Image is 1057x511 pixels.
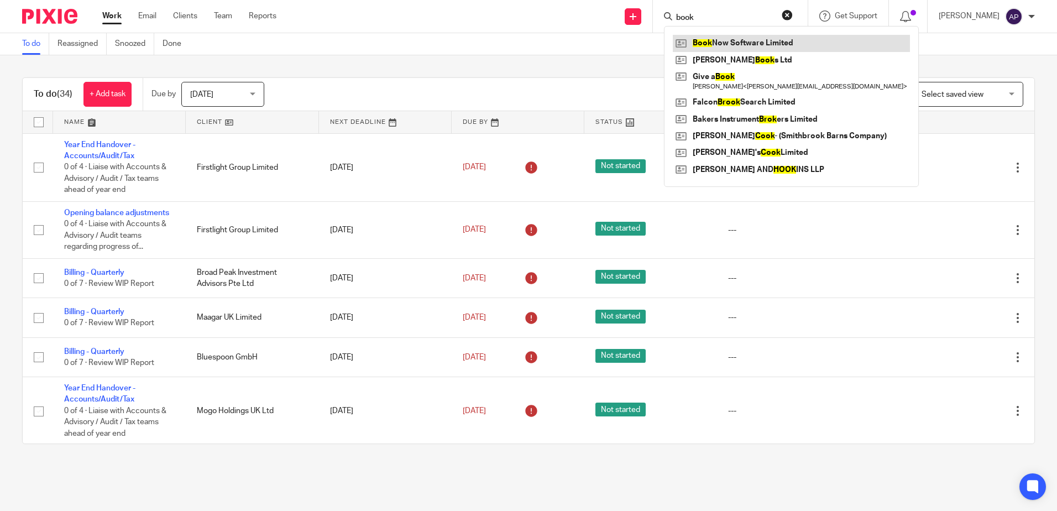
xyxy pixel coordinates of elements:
span: 0 of 4 · Liaise with Accounts & Advisory / Audit / Tax teams ahead of year end [64,163,166,194]
img: Pixie [22,9,77,24]
td: Firstlight Group Limited [186,201,318,258]
span: Not started [595,403,646,416]
a: Reassigned [57,33,107,55]
span: Not started [595,270,646,284]
span: Not started [595,349,646,363]
span: [DATE] [463,274,486,282]
div: --- [728,405,890,416]
td: Broad Peak Investment Advisors Pte Ltd [186,258,318,298]
a: Billing - Quarterly [64,348,124,356]
td: [DATE] [319,258,452,298]
a: To do [22,33,49,55]
a: Billing - Quarterly [64,308,124,316]
span: [DATE] [190,91,213,98]
span: Get Support [835,12,877,20]
input: Search [675,13,775,23]
span: 0 of 7 · Review WIP Report [64,359,154,367]
a: Clients [173,11,197,22]
span: 0 of 4 · Liaise with Accounts & Advisory / Audit teams regarding progress of... [64,220,166,251]
span: [DATE] [463,353,486,361]
a: Year End Handover - Accounts/Audit/Tax [64,384,135,403]
div: --- [728,273,890,284]
a: + Add task [83,82,132,107]
span: [DATE] [463,226,486,234]
td: Bluespoon GmbH [186,337,318,377]
a: Billing - Quarterly [64,269,124,277]
span: [DATE] [463,163,486,171]
td: Maagar UK Limited [186,298,318,337]
span: [DATE] [463,314,486,321]
p: Due by [151,88,176,100]
td: Mogo Holdings UK Ltd [186,377,318,445]
td: [DATE] [319,337,452,377]
td: [DATE] [319,201,452,258]
span: Select saved view [922,91,983,98]
a: Reports [249,11,276,22]
td: [DATE] [319,133,452,201]
p: [PERSON_NAME] [939,11,1000,22]
button: Clear [782,9,793,20]
a: Done [163,33,190,55]
a: Work [102,11,122,22]
span: 0 of 7 · Review WIP Report [64,320,154,327]
a: Email [138,11,156,22]
a: Year End Handover - Accounts/Audit/Tax [64,141,135,160]
span: (34) [57,90,72,98]
td: Firstlight Group Limited [186,133,318,201]
td: [DATE] [319,377,452,445]
a: Snoozed [115,33,154,55]
a: Team [214,11,232,22]
span: Not started [595,222,646,236]
td: [DATE] [319,298,452,337]
span: Not started [595,159,646,173]
div: --- [728,225,890,236]
span: Not started [595,310,646,324]
a: Opening balance adjustments [64,209,169,217]
span: 0 of 4 · Liaise with Accounts & Advisory / Audit / Tax teams ahead of year end [64,407,166,437]
span: 0 of 7 · Review WIP Report [64,280,154,288]
h1: To do [34,88,72,100]
div: --- [728,352,890,363]
div: --- [728,312,890,323]
img: svg%3E [1005,8,1023,25]
span: [DATE] [463,407,486,415]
